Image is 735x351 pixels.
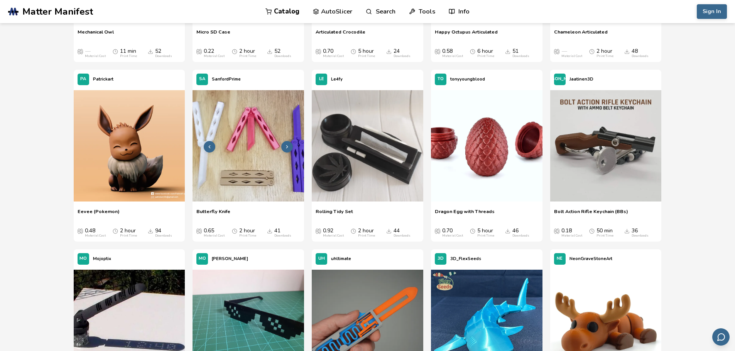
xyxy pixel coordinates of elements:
[93,255,111,263] p: Mojoptix
[267,228,272,234] span: Downloads
[596,54,613,58] div: Print Time
[120,48,137,58] div: 11 min
[386,228,392,234] span: Downloads
[274,234,291,238] div: Downloads
[624,228,630,234] span: Downloads
[204,228,225,238] div: 0.65
[196,208,230,220] span: Butterfly Knife
[232,48,237,54] span: Average Print Time
[120,54,137,58] div: Print Time
[542,77,578,82] span: [PERSON_NAME]
[78,48,83,54] span: Average Cost
[113,48,118,54] span: Average Print Time
[80,77,86,82] span: PA
[569,255,612,263] p: NeonGraveStoneArt
[358,54,375,58] div: Print Time
[196,228,202,234] span: Average Cost
[74,89,185,205] a: Eevee (Pokemon)
[78,228,83,234] span: Average Cost
[358,48,375,58] div: 5 hour
[632,228,649,238] div: 36
[239,228,256,238] div: 2 hour
[351,228,356,234] span: Average Print Time
[155,228,172,238] div: 94
[316,228,321,234] span: Average Cost
[569,75,593,83] p: Jaatinen3D
[196,29,230,40] a: Micro SD Case
[323,228,344,238] div: 0.92
[596,234,613,238] div: Print Time
[477,228,494,238] div: 5 hour
[318,256,325,261] span: UH
[554,208,628,220] a: Bolt Action Rifle Keychain (BBs)
[148,48,153,54] span: Downloads
[358,228,375,238] div: 2 hour
[512,48,529,58] div: 51
[435,208,495,220] a: Dragon Egg with Threads
[239,234,256,238] div: Print Time
[505,48,510,54] span: Downloads
[239,48,256,58] div: 2 hour
[512,234,529,238] div: Downloads
[204,234,225,238] div: Material Cost
[589,228,595,234] span: Average Print Time
[561,54,582,58] div: Material Cost
[199,77,205,82] span: SA
[442,234,463,238] div: Material Cost
[22,6,93,17] span: Matter Manifest
[316,48,321,54] span: Average Cost
[85,54,106,58] div: Material Cost
[589,48,595,54] span: Average Print Time
[319,77,324,82] span: LE
[512,228,529,238] div: 46
[204,48,225,58] div: 0.22
[477,48,494,58] div: 6 hour
[78,208,120,220] a: Eevee (Pokemon)
[316,29,365,40] a: Articulated Crocodile
[512,54,529,58] div: Downloads
[596,48,613,58] div: 2 hour
[79,256,87,261] span: MO
[351,48,356,54] span: Average Print Time
[596,228,613,238] div: 50 min
[505,228,510,234] span: Downloads
[155,48,172,58] div: 52
[435,29,498,40] a: Happy Octupus Articulated
[386,48,392,54] span: Downloads
[274,228,291,238] div: 41
[470,48,475,54] span: Average Print Time
[212,255,248,263] p: [PERSON_NAME]
[442,228,463,238] div: 0.70
[554,29,608,40] a: Chameleon Articulated
[450,255,481,263] p: 3D_FlexSeeds
[120,234,137,238] div: Print Time
[438,77,444,82] span: TO
[557,256,563,261] span: NE
[394,54,411,58] div: Downloads
[85,234,106,238] div: Material Cost
[438,256,444,261] span: 3D
[148,228,153,234] span: Downloads
[697,4,727,19] button: Sign In
[358,234,375,238] div: Print Time
[712,328,730,346] button: Send feedback via email
[624,48,630,54] span: Downloads
[316,208,353,220] a: Rolling Tidy Set
[78,29,114,40] a: Mechanical Owl
[632,48,649,58] div: 48
[435,228,440,234] span: Average Cost
[239,54,256,58] div: Print Time
[120,228,137,238] div: 2 hour
[267,48,272,54] span: Downloads
[93,75,113,83] p: Patrickart
[331,75,343,83] p: Le4fy
[196,48,202,54] span: Average Cost
[323,54,344,58] div: Material Cost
